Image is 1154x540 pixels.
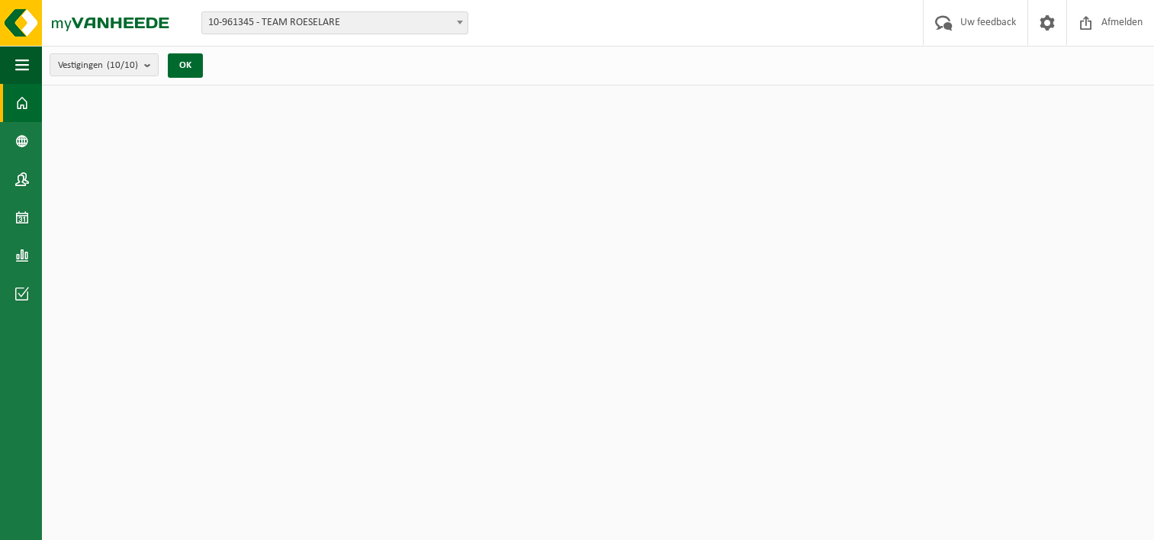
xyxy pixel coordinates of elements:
button: Vestigingen(10/10) [50,53,159,76]
button: OK [168,53,203,78]
count: (10/10) [107,60,138,70]
span: 10-961345 - TEAM ROESELARE [201,11,468,34]
span: Vestigingen [58,54,138,77]
span: 10-961345 - TEAM ROESELARE [202,12,468,34]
